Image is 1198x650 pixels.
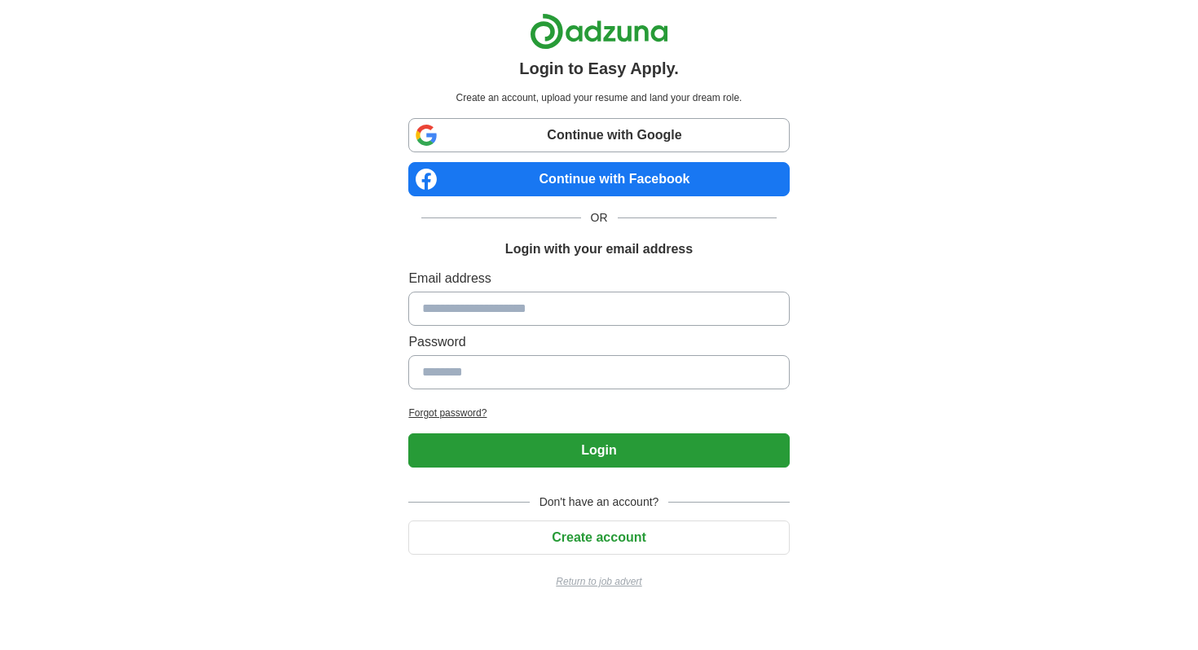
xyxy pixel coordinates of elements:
[408,406,789,420] a: Forgot password?
[408,332,789,352] label: Password
[530,13,668,50] img: Adzuna logo
[530,494,669,511] span: Don't have an account?
[408,269,789,288] label: Email address
[408,162,789,196] a: Continue with Facebook
[408,433,789,468] button: Login
[408,118,789,152] a: Continue with Google
[412,90,786,105] p: Create an account, upload your resume and land your dream role.
[408,530,789,544] a: Create account
[408,520,789,555] button: Create account
[408,574,789,589] a: Return to job advert
[581,209,618,226] span: OR
[519,56,679,81] h1: Login to Easy Apply.
[505,239,693,259] h1: Login with your email address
